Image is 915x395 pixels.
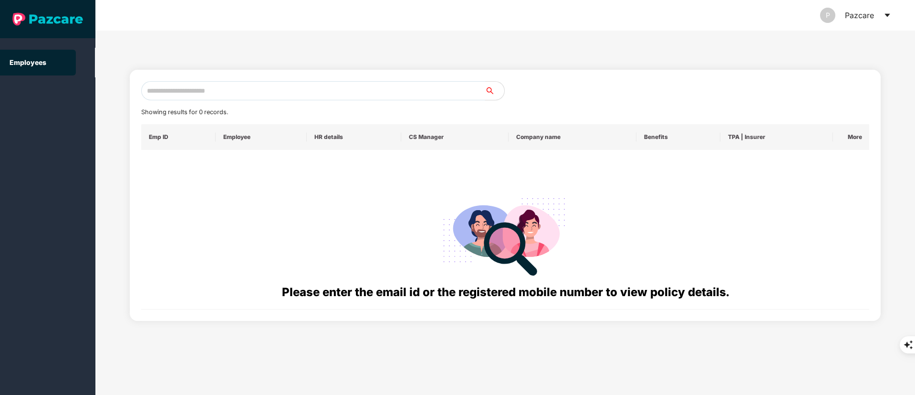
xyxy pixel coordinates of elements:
a: Employees [10,58,46,66]
th: Emp ID [141,124,216,150]
span: search [485,87,504,95]
img: svg+xml;base64,PHN2ZyB4bWxucz0iaHR0cDovL3d3dy53My5vcmcvMjAwMC9zdmciIHdpZHRoPSIyODgiIGhlaWdodD0iMj... [437,186,574,283]
span: caret-down [884,11,891,19]
th: Employee [216,124,307,150]
th: Benefits [636,124,720,150]
span: Showing results for 0 records. [141,108,228,116]
th: TPA | Insurer [720,124,833,150]
th: CS Manager [401,124,509,150]
span: Please enter the email id or the registered mobile number to view policy details. [282,285,729,299]
button: search [485,81,505,100]
th: HR details [307,124,401,150]
span: P [826,8,830,23]
th: More [833,124,869,150]
th: Company name [509,124,636,150]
